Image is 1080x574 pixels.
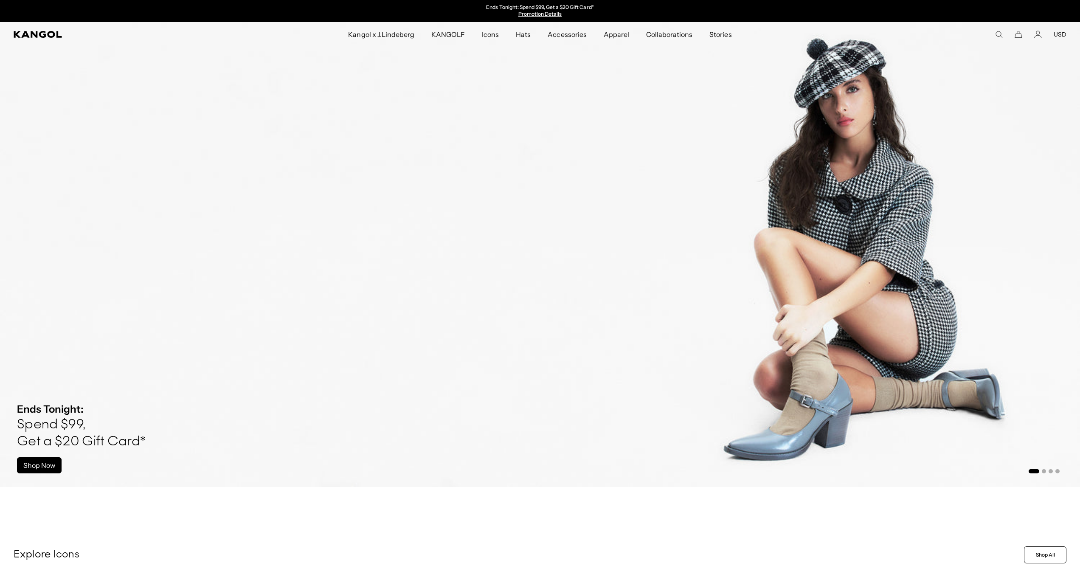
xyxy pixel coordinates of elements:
[14,31,231,38] a: Kangol
[548,22,586,47] span: Accessories
[453,4,627,18] div: Announcement
[1024,546,1066,563] a: Shop All
[1034,31,1042,38] a: Account
[453,4,627,18] div: 1 of 2
[14,549,1021,561] p: Explore Icons
[1029,469,1039,473] button: Go to slide 1
[423,22,473,47] a: KANGOLF
[646,22,692,47] span: Collaborations
[1049,469,1053,473] button: Go to slide 3
[701,22,740,47] a: Stories
[638,22,701,47] a: Collaborations
[709,22,731,47] span: Stories
[17,416,146,433] h4: Spend $99,
[1015,31,1022,38] button: Cart
[995,31,1003,38] summary: Search here
[473,22,507,47] a: Icons
[518,11,562,17] a: Promotion Details
[539,22,595,47] a: Accessories
[1054,31,1066,38] button: USD
[348,22,414,47] span: Kangol x J.Lindeberg
[17,457,62,473] a: Shop Now
[453,4,627,18] slideshow-component: Announcement bar
[1055,469,1060,473] button: Go to slide 4
[1042,469,1046,473] button: Go to slide 2
[604,22,629,47] span: Apparel
[17,433,146,450] h4: Get a $20 Gift Card*
[507,22,539,47] a: Hats
[17,403,84,415] strong: Ends Tonight:
[340,22,423,47] a: Kangol x J.Lindeberg
[482,22,499,47] span: Icons
[595,22,638,47] a: Apparel
[1028,467,1060,474] ul: Select a slide to show
[516,22,531,47] span: Hats
[486,4,593,11] p: Ends Tonight: Spend $99, Get a $20 Gift Card*
[431,22,465,47] span: KANGOLF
